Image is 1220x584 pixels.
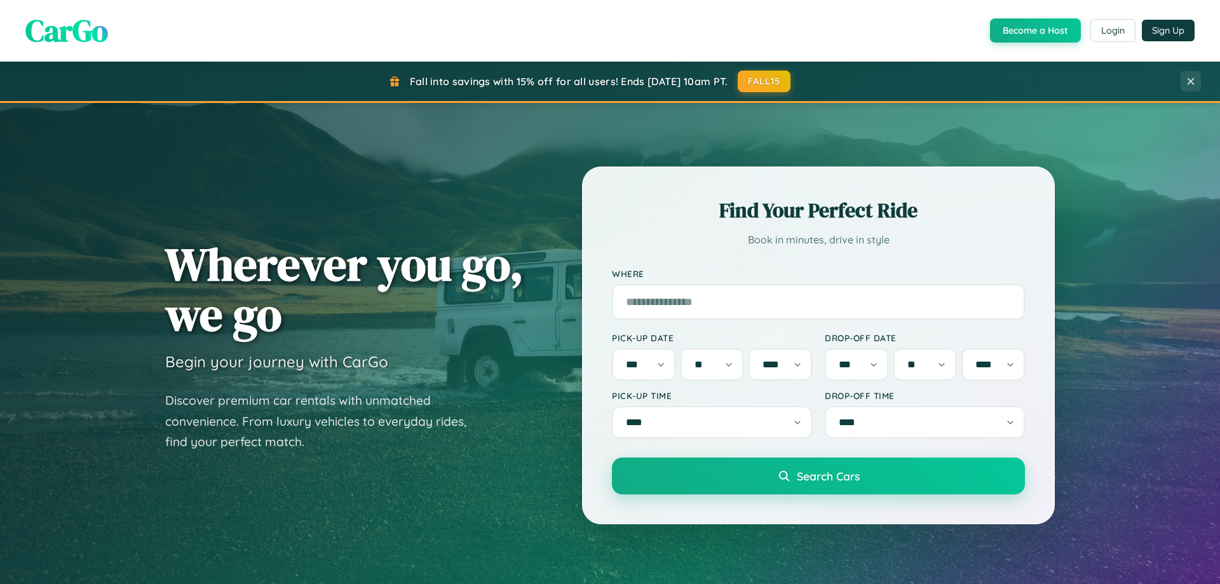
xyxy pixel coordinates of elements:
h2: Find Your Perfect Ride [612,196,1025,224]
button: Sign Up [1142,20,1195,41]
p: Discover premium car rentals with unmatched convenience. From luxury vehicles to everyday rides, ... [165,390,483,452]
label: Drop-off Date [825,332,1025,343]
label: Pick-up Time [612,390,812,401]
p: Book in minutes, drive in style [612,231,1025,249]
button: Become a Host [990,18,1081,43]
span: Fall into savings with 15% off for all users! Ends [DATE] 10am PT. [410,75,728,88]
label: Pick-up Date [612,332,812,343]
label: Where [612,268,1025,279]
span: CarGo [25,10,108,51]
h3: Begin your journey with CarGo [165,352,388,371]
button: Search Cars [612,458,1025,494]
button: FALL15 [738,71,791,92]
h1: Wherever you go, we go [165,239,524,339]
label: Drop-off Time [825,390,1025,401]
span: Search Cars [797,469,860,483]
button: Login [1090,19,1135,42]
